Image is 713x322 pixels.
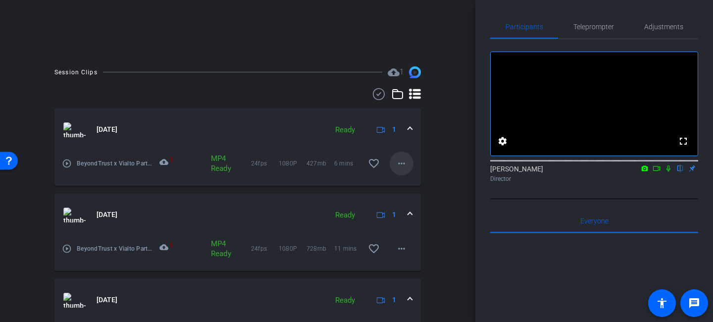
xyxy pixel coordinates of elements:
span: 728mb [306,244,334,254]
div: MP4 Ready [206,239,227,259]
mat-icon: settings [497,135,509,147]
div: Ready [330,295,360,306]
span: 1 [169,155,173,165]
div: thumb-nail[DATE]Ready1 [54,237,421,271]
mat-icon: accessibility [656,297,668,309]
div: MP4 Ready [206,154,227,173]
span: 1080P [279,159,306,168]
span: Everyone [580,217,609,224]
mat-icon: fullscreen [677,135,689,147]
div: Director [490,174,698,183]
mat-icon: favorite_border [368,158,380,169]
span: Adjustments [644,23,683,30]
span: Destinations for your clips [388,66,404,78]
mat-icon: more_horiz [396,243,407,255]
div: Ready [330,210,360,221]
span: 1 [392,210,396,220]
div: thumb-nail[DATE]Ready1 [54,152,421,186]
span: 427mb [306,159,334,168]
div: [PERSON_NAME] [490,164,698,183]
mat-icon: cloud_upload [159,158,171,169]
img: Session clips [409,66,421,78]
img: thumb-nail [63,293,86,308]
mat-icon: favorite_border [368,243,380,255]
span: 1 [169,240,173,250]
span: 1 [392,124,396,135]
span: 24fps [251,159,279,168]
span: [DATE] [97,210,117,220]
span: 1 [400,67,404,76]
mat-icon: cloud_upload [159,243,171,255]
span: 11 mins [334,244,362,254]
img: thumb-nail [63,122,86,137]
img: thumb-nail [63,208,86,222]
span: 6 mins [334,159,362,168]
mat-expansion-panel-header: thumb-nail[DATE]Ready1 [54,193,421,237]
span: BeyondTrust x Vialto Partners Case Study Video - [PERSON_NAME].[PERSON_NAME]com-iPhone 16 Pro Max... [77,159,153,168]
mat-expansion-panel-header: thumb-nail[DATE]Ready1 [54,108,421,152]
mat-expansion-panel-header: thumb-nail[DATE]Ready1 [54,278,421,322]
span: Participants [506,23,543,30]
span: 24fps [251,244,279,254]
mat-icon: play_circle_outline [62,244,72,254]
div: Session Clips [54,67,98,77]
span: [DATE] [97,295,117,305]
span: [DATE] [97,124,117,135]
span: 1080P [279,244,306,254]
mat-icon: message [688,297,700,309]
mat-icon: play_circle_outline [62,159,72,168]
span: BeyondTrust x Vialto Partners Case Study Video - [PERSON_NAME].[PERSON_NAME]com-iPhone 16 Pro Max... [77,244,153,254]
mat-icon: flip [674,163,686,172]
mat-icon: more_horiz [396,158,407,169]
span: Teleprompter [573,23,614,30]
span: 1 [392,295,396,305]
mat-icon: cloud_upload [388,66,400,78]
div: Ready [330,124,360,136]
